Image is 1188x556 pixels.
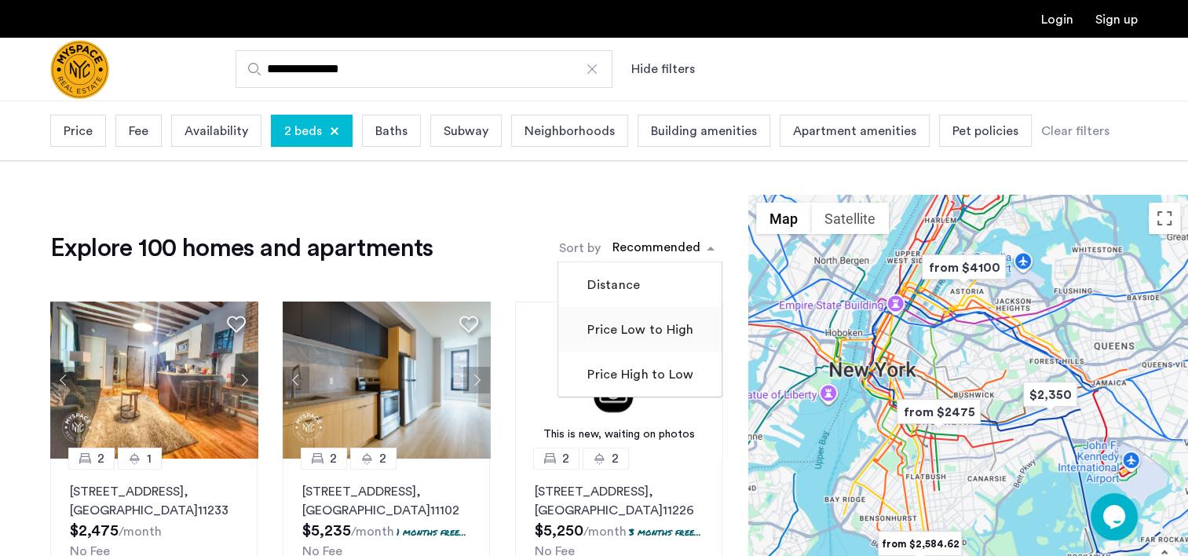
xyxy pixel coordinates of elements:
[952,122,1018,141] span: Pet policies
[1149,203,1180,234] button: Toggle fullscreen view
[351,525,394,538] sub: /month
[1017,377,1084,412] div: $2,350
[1041,13,1073,26] a: Login
[584,276,640,294] label: Distance
[330,449,337,468] span: 2
[756,203,811,234] button: Show street map
[185,122,248,141] span: Availability
[612,449,619,468] span: 2
[302,482,470,520] p: [STREET_ADDRESS] 11102
[70,482,238,520] p: [STREET_ADDRESS] 11233
[1091,493,1141,540] iframe: chat widget
[50,40,109,99] a: Cazamio Logo
[236,50,612,88] input: Apartment Search
[515,302,723,459] img: 3.gif
[1095,13,1138,26] a: Registration
[793,122,916,141] span: Apartment amenities
[557,262,722,397] ng-dropdown-panel: Options list
[50,232,433,264] h1: Explore 100 homes and apartments
[231,367,258,393] button: Next apartment
[50,302,258,459] img: 1997_638660674255189691.jpeg
[515,302,723,459] a: This is new, waiting on photos
[890,394,987,430] div: from $2475
[284,122,322,141] span: 2 beds
[605,234,722,262] ng-select: sort-apartment
[444,122,488,141] span: Subway
[302,523,351,539] span: $5,235
[629,525,701,539] p: 3 months free...
[535,523,583,539] span: $5,250
[1041,122,1109,141] div: Clear filters
[379,449,386,468] span: 2
[916,250,1012,285] div: from $4100
[535,482,703,520] p: [STREET_ADDRESS] 11226
[397,525,466,539] p: 1 months free...
[463,367,490,393] button: Next apartment
[562,449,569,468] span: 2
[651,122,757,141] span: Building amenities
[129,122,148,141] span: Fee
[119,525,162,538] sub: /month
[631,60,695,79] button: Show or hide filters
[584,320,693,339] label: Price Low to High
[50,367,77,393] button: Previous apartment
[375,122,408,141] span: Baths
[583,525,627,538] sub: /month
[50,40,109,99] img: logo
[610,238,700,261] div: Recommended
[559,239,601,258] label: Sort by
[97,449,104,468] span: 2
[70,523,119,539] span: $2,475
[811,203,889,234] button: Show satellite imagery
[283,367,309,393] button: Previous apartment
[64,122,93,141] span: Price
[584,365,693,384] label: Price High to Low
[283,302,491,459] img: 1997_638519968035243270.png
[525,122,615,141] span: Neighborhoods
[523,426,715,443] div: This is new, waiting on photos
[147,449,152,468] span: 1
